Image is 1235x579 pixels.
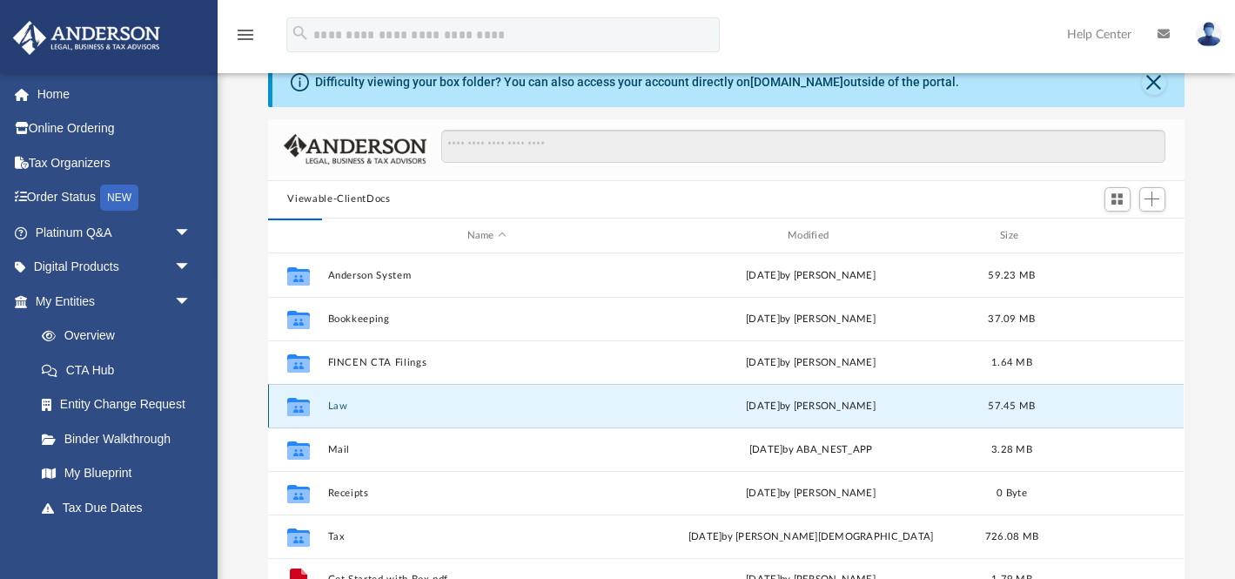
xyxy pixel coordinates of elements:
[24,319,218,353] a: Overview
[328,313,645,325] button: Bookkeeping
[1104,187,1131,212] button: Switch to Grid View
[992,445,1033,454] span: 3.28 MB
[24,387,218,422] a: Entity Change Request
[24,353,218,387] a: CTA Hub
[653,529,970,545] div: [DATE] by [PERSON_NAME][DEMOGRAPHIC_DATA]
[276,228,319,244] div: id
[287,192,390,207] button: Viewable-ClientDocs
[328,357,645,368] button: FINCEN CTA Filings
[997,488,1028,498] span: 0 Byte
[12,250,218,285] a: Digital Productsarrow_drop_down
[291,24,310,43] i: search
[1055,228,1177,244] div: id
[174,284,209,320] span: arrow_drop_down
[174,215,209,251] span: arrow_drop_down
[24,421,218,456] a: Binder Walkthrough
[989,401,1036,411] span: 57.45 MB
[328,401,645,412] button: Law
[985,532,1038,542] span: 726.08 MB
[235,33,256,45] a: menu
[992,358,1033,367] span: 1.64 MB
[653,442,970,458] div: [DATE] by ABA_NEST_APP
[12,145,218,180] a: Tax Organizers
[1142,71,1166,95] button: Close
[1139,187,1165,212] button: Add
[328,444,645,455] button: Mail
[327,228,645,244] div: Name
[1196,22,1222,47] img: User Pic
[652,228,970,244] div: Modified
[989,314,1036,324] span: 37.09 MB
[174,250,209,286] span: arrow_drop_down
[12,284,218,319] a: My Entitiesarrow_drop_down
[653,399,970,414] div: [DATE] by [PERSON_NAME]
[24,456,209,491] a: My Blueprint
[653,355,970,371] div: [DATE] by [PERSON_NAME]
[441,130,1165,163] input: Search files and folders
[989,271,1036,280] span: 59.23 MB
[328,531,645,542] button: Tax
[100,185,138,211] div: NEW
[315,73,959,91] div: Difficulty viewing your box folder? You can also access your account directly on outside of the p...
[653,486,970,502] div: [DATE] by [PERSON_NAME]
[653,268,970,284] div: [DATE] by [PERSON_NAME]
[24,490,218,525] a: Tax Due Dates
[977,228,1047,244] div: Size
[653,312,970,327] div: [DATE] by [PERSON_NAME]
[12,215,218,250] a: Platinum Q&Aarrow_drop_down
[328,270,645,281] button: Anderson System
[235,24,256,45] i: menu
[12,180,218,216] a: Order StatusNEW
[328,488,645,499] button: Receipts
[12,111,218,146] a: Online Ordering
[12,77,218,111] a: Home
[750,75,843,89] a: [DOMAIN_NAME]
[8,21,165,55] img: Anderson Advisors Platinum Portal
